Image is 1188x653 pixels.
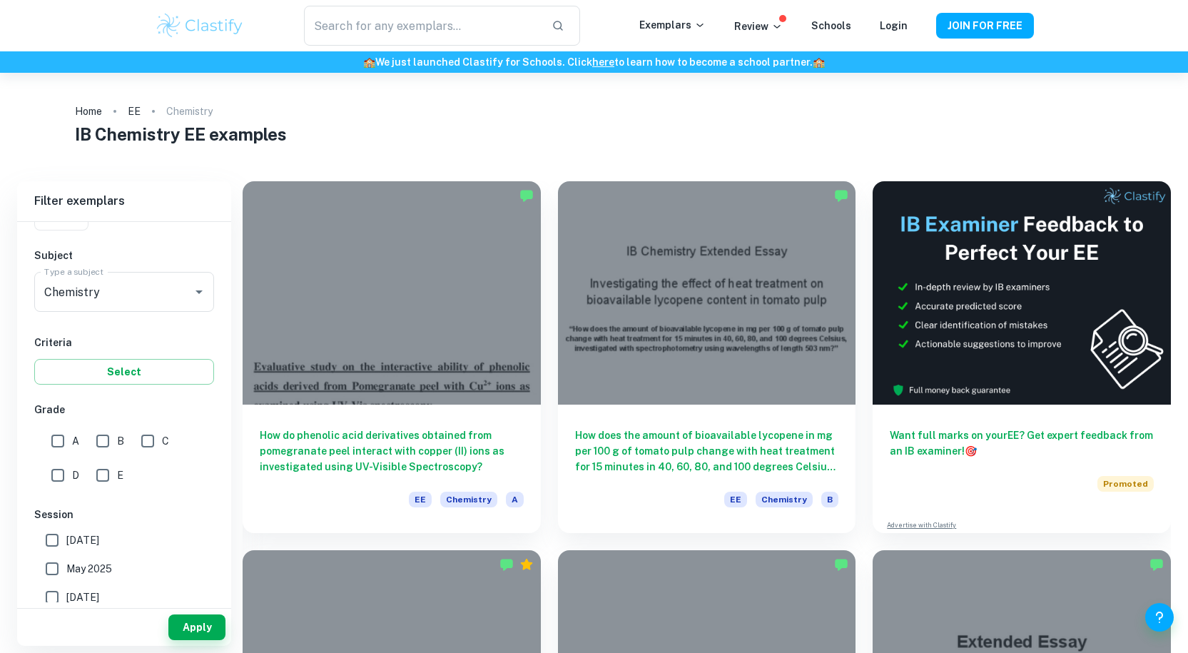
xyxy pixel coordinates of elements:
[72,467,79,483] span: D
[811,20,851,31] a: Schools
[66,561,112,577] span: May 2025
[506,492,524,507] span: A
[117,467,123,483] span: E
[1149,557,1164,572] img: Marked
[34,507,214,522] h6: Session
[409,492,432,507] span: EE
[34,335,214,350] h6: Criteria
[499,557,514,572] img: Marked
[880,20,908,31] a: Login
[724,492,747,507] span: EE
[1145,603,1174,632] button: Help and Feedback
[3,54,1185,70] h6: We just launched Clastify for Schools. Click to learn how to become a school partner.
[575,427,839,475] h6: How does the amount of bioavailable lycopene in mg per 100 g of tomato pulp change with heat trea...
[304,6,539,46] input: Search for any exemplars...
[166,103,213,119] p: Chemistry
[1097,476,1154,492] span: Promoted
[936,13,1034,39] button: JOIN FOR FREE
[734,19,783,34] p: Review
[162,433,169,449] span: C
[128,101,141,121] a: EE
[639,17,706,33] p: Exemplars
[17,181,231,221] h6: Filter exemplars
[519,188,534,203] img: Marked
[34,359,214,385] button: Select
[75,121,1113,147] h1: IB Chemistry EE examples
[66,532,99,548] span: [DATE]
[117,433,124,449] span: B
[813,56,825,68] span: 🏫
[72,433,79,449] span: A
[965,445,977,457] span: 🎯
[260,427,524,475] h6: How do phenolic acid derivatives obtained from pomegranate peel interact with copper (II) ions as...
[155,11,245,40] img: Clastify logo
[592,56,614,68] a: here
[873,181,1171,405] img: Thumbnail
[756,492,813,507] span: Chemistry
[44,265,103,278] label: Type a subject
[890,427,1154,459] h6: Want full marks on your EE ? Get expert feedback from an IB examiner!
[75,101,102,121] a: Home
[34,248,214,263] h6: Subject
[519,557,534,572] div: Premium
[66,589,99,605] span: [DATE]
[834,557,848,572] img: Marked
[34,402,214,417] h6: Grade
[834,188,848,203] img: Marked
[243,181,541,533] a: How do phenolic acid derivatives obtained from pomegranate peel interact with copper (II) ions as...
[168,614,225,640] button: Apply
[189,282,209,302] button: Open
[821,492,838,507] span: B
[887,520,956,530] a: Advertise with Clastify
[363,56,375,68] span: 🏫
[558,181,856,533] a: How does the amount of bioavailable lycopene in mg per 100 g of tomato pulp change with heat trea...
[440,492,497,507] span: Chemistry
[873,181,1171,533] a: Want full marks on yourEE? Get expert feedback from an IB examiner!PromotedAdvertise with Clastify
